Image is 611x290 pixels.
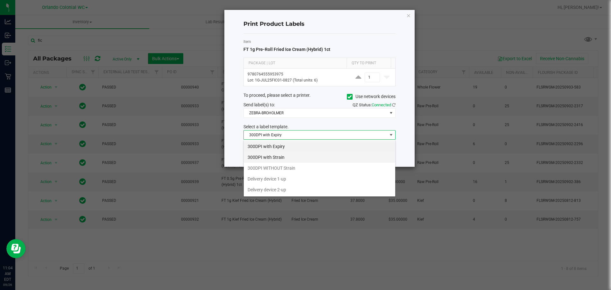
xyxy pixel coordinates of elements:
div: Select a label template. [239,124,400,130]
p: 9780764555953975 [248,71,346,77]
span: ZEBRA-BROHOLMER [244,109,387,117]
li: 300DPI WITHOUT Strain [244,163,395,173]
iframe: Resource center [6,239,25,258]
p: Lot: 1G-JUL25FIC01-0827 (Total units: 6) [248,77,346,83]
li: Delivery device 1-up [244,173,395,184]
label: Use network devices [347,93,396,100]
th: Qty to Print [347,58,391,69]
label: Item [243,39,396,45]
th: Package | Lot [244,58,347,69]
span: Connected [372,103,391,107]
li: Delivery device 2-up [244,184,395,195]
span: FT 1g Pre-Roll Fried Ice Cream (Hybrid) 1ct [243,47,330,52]
li: 300DPI with Expiry [244,141,395,152]
span: 300DPI with Expiry [244,131,387,139]
h4: Print Product Labels [243,20,396,28]
span: QZ Status: [353,103,396,107]
div: To proceed, please select a printer. [239,92,400,102]
li: 300DPI with Strain [244,152,395,163]
span: Send label(s) to: [243,102,275,107]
